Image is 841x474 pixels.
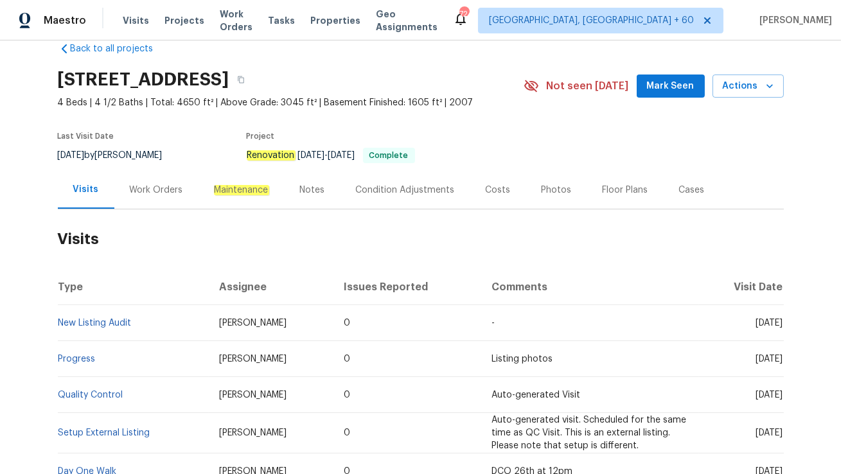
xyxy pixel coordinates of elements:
[333,269,481,305] th: Issues Reported
[547,80,629,92] span: Not seen [DATE]
[542,184,572,197] div: Photos
[58,428,150,437] a: Setup External Listing
[247,132,275,140] span: Project
[219,428,287,437] span: [PERSON_NAME]
[298,151,355,160] span: -
[58,319,132,328] a: New Listing Audit
[58,96,524,109] span: 4 Beds | 4 1/2 Baths | Total: 4650 ft² | Above Grade: 3045 ft² | Basement Finished: 1605 ft² | 2007
[356,184,455,197] div: Condition Adjustments
[647,78,695,94] span: Mark Seen
[364,152,414,159] span: Complete
[58,132,114,140] span: Last Visit Date
[699,269,783,305] th: Visit Date
[300,184,325,197] div: Notes
[756,391,783,399] span: [DATE]
[130,184,183,197] div: Work Orders
[486,184,511,197] div: Costs
[489,14,694,27] span: [GEOGRAPHIC_DATA], [GEOGRAPHIC_DATA] + 60
[58,151,85,160] span: [DATE]
[209,269,333,305] th: Assignee
[481,269,699,305] th: Comments
[219,319,287,328] span: [PERSON_NAME]
[344,319,350,328] span: 0
[756,355,783,364] span: [DATE]
[44,14,86,27] span: Maestro
[247,150,296,161] em: Renovation
[219,355,287,364] span: [PERSON_NAME]
[754,14,832,27] span: [PERSON_NAME]
[310,14,360,27] span: Properties
[713,75,784,98] button: Actions
[603,184,648,197] div: Floor Plans
[298,151,325,160] span: [DATE]
[58,269,209,305] th: Type
[73,183,99,196] div: Visits
[268,16,295,25] span: Tasks
[220,8,252,33] span: Work Orders
[58,148,178,163] div: by [PERSON_NAME]
[491,416,686,450] span: Auto-generated visit. Scheduled for the same time as QC Visit. This is an external listing. Pleas...
[58,209,784,269] h2: Visits
[376,8,438,33] span: Geo Assignments
[491,355,553,364] span: Listing photos
[58,391,123,399] a: Quality Control
[459,8,468,21] div: 724
[344,355,350,364] span: 0
[756,428,783,437] span: [DATE]
[679,184,705,197] div: Cases
[229,68,252,91] button: Copy Address
[491,391,580,399] span: Auto-generated Visit
[219,391,287,399] span: [PERSON_NAME]
[58,73,229,86] h2: [STREET_ADDRESS]
[344,391,350,399] span: 0
[491,319,495,328] span: -
[637,75,705,98] button: Mark Seen
[214,185,269,195] em: Maintenance
[328,151,355,160] span: [DATE]
[723,78,774,94] span: Actions
[756,319,783,328] span: [DATE]
[164,14,204,27] span: Projects
[58,42,181,55] a: Back to all projects
[344,428,350,437] span: 0
[58,355,96,364] a: Progress
[123,14,149,27] span: Visits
